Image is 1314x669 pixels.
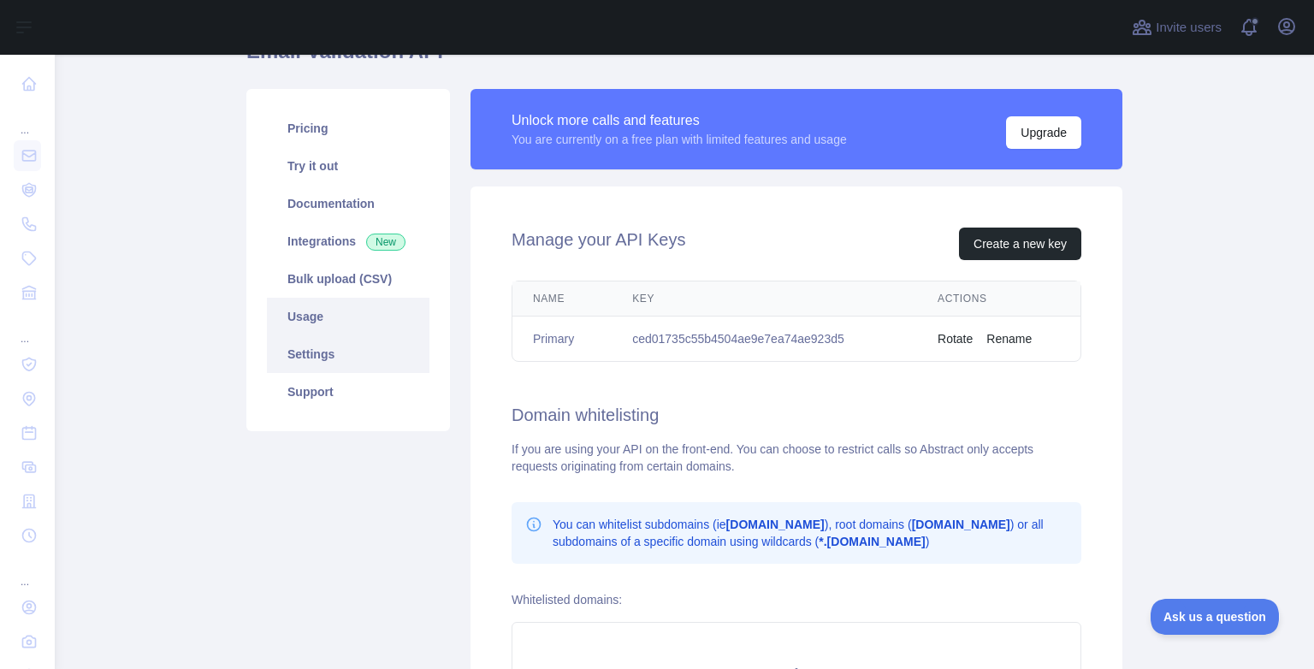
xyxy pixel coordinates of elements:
a: Settings [267,335,429,373]
iframe: Toggle Customer Support [1151,599,1280,635]
h2: Manage your API Keys [512,228,685,260]
button: Invite users [1128,14,1225,41]
h1: Email Validation API [246,38,1122,79]
span: Invite users [1156,18,1222,38]
p: You can whitelist subdomains (ie ), root domains ( ) or all subdomains of a specific domain using... [553,516,1068,550]
a: Support [267,373,429,411]
button: Create a new key [959,228,1081,260]
div: You are currently on a free plan with limited features and usage [512,131,847,148]
td: Primary [512,317,612,362]
div: ... [14,554,41,589]
th: Key [612,281,917,317]
span: New [366,234,405,251]
b: [DOMAIN_NAME] [726,518,825,531]
b: *.[DOMAIN_NAME] [819,535,925,548]
a: Integrations New [267,222,429,260]
a: Usage [267,298,429,335]
a: Pricing [267,110,429,147]
div: ... [14,103,41,137]
div: If you are using your API on the front-end. You can choose to restrict calls so Abstract only acc... [512,441,1081,475]
th: Name [512,281,612,317]
a: Try it out [267,147,429,185]
button: Rename [986,330,1032,347]
a: Documentation [267,185,429,222]
button: Rotate [938,330,973,347]
td: ced01735c55b4504ae9e7ea74ae923d5 [612,317,917,362]
div: ... [14,311,41,346]
th: Actions [917,281,1080,317]
h2: Domain whitelisting [512,403,1081,427]
label: Whitelisted domains: [512,593,622,607]
a: Bulk upload (CSV) [267,260,429,298]
div: Unlock more calls and features [512,110,847,131]
button: Upgrade [1006,116,1081,149]
b: [DOMAIN_NAME] [912,518,1010,531]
